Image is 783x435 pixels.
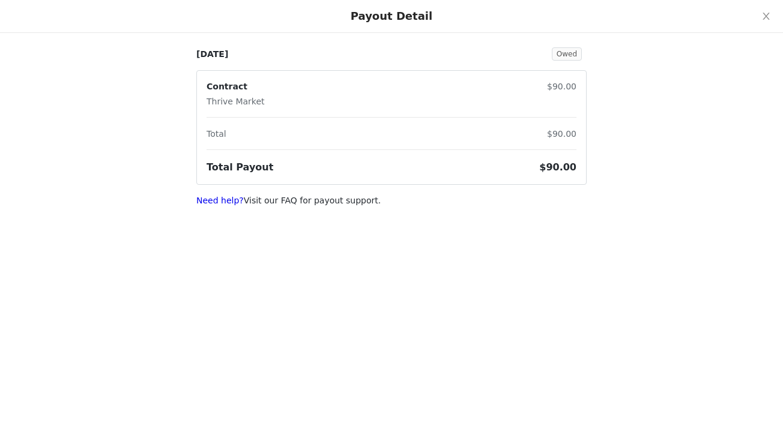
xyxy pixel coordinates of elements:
[196,194,587,207] p: Visit our FAQ for payout support.
[539,161,576,173] span: $90.00
[207,160,273,175] h3: Total Payout
[207,80,265,93] p: Contract
[207,95,265,108] p: Thrive Market
[552,47,582,61] span: Owed
[761,11,771,21] i: icon: close
[547,82,576,91] span: $90.00
[196,48,228,61] p: [DATE]
[547,129,576,139] span: $90.00
[196,196,244,205] a: Need help?
[351,10,432,23] div: Payout Detail
[207,128,226,140] p: Total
